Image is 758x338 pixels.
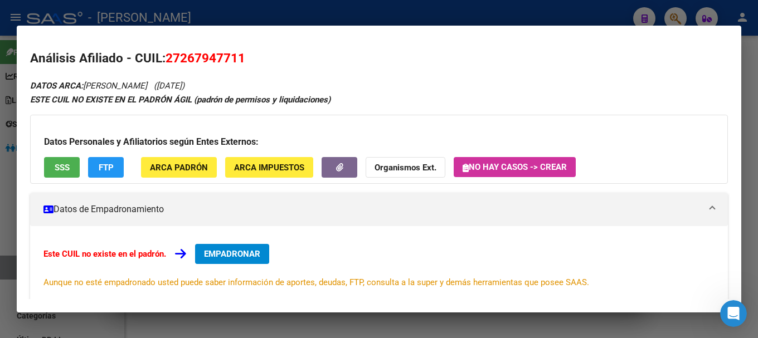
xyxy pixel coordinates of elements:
[43,249,166,259] strong: Este CUIL no existe en el padrón.
[44,157,80,178] button: SSS
[43,203,701,216] mat-panel-title: Datos de Empadronamiento
[463,162,567,172] span: No hay casos -> Crear
[154,81,184,91] span: ([DATE])
[30,226,728,306] div: Datos de Empadronamiento
[43,277,589,287] span: Aunque no esté empadronado usted puede saber información de aportes, deudas, FTP, consulta a la s...
[55,163,70,173] span: SSS
[88,157,124,178] button: FTP
[204,249,260,259] span: EMPADRONAR
[30,49,728,68] h2: Análisis Afiliado - CUIL:
[141,157,217,178] button: ARCA Padrón
[454,157,576,177] button: No hay casos -> Crear
[366,157,445,178] button: Organismos Ext.
[44,135,714,149] h3: Datos Personales y Afiliatorios según Entes Externos:
[30,193,728,226] mat-expansion-panel-header: Datos de Empadronamiento
[166,51,245,65] span: 27267947711
[30,81,83,91] strong: DATOS ARCA:
[234,163,304,173] span: ARCA Impuestos
[30,95,331,105] strong: ESTE CUIL NO EXISTE EN EL PADRÓN ÁGIL (padrón de permisos y liquidaciones)
[150,163,208,173] span: ARCA Padrón
[30,81,147,91] span: [PERSON_NAME]
[720,300,747,327] iframe: Intercom live chat
[99,163,114,173] span: FTP
[195,244,269,264] button: EMPADRONAR
[375,163,436,173] strong: Organismos Ext.
[225,157,313,178] button: ARCA Impuestos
